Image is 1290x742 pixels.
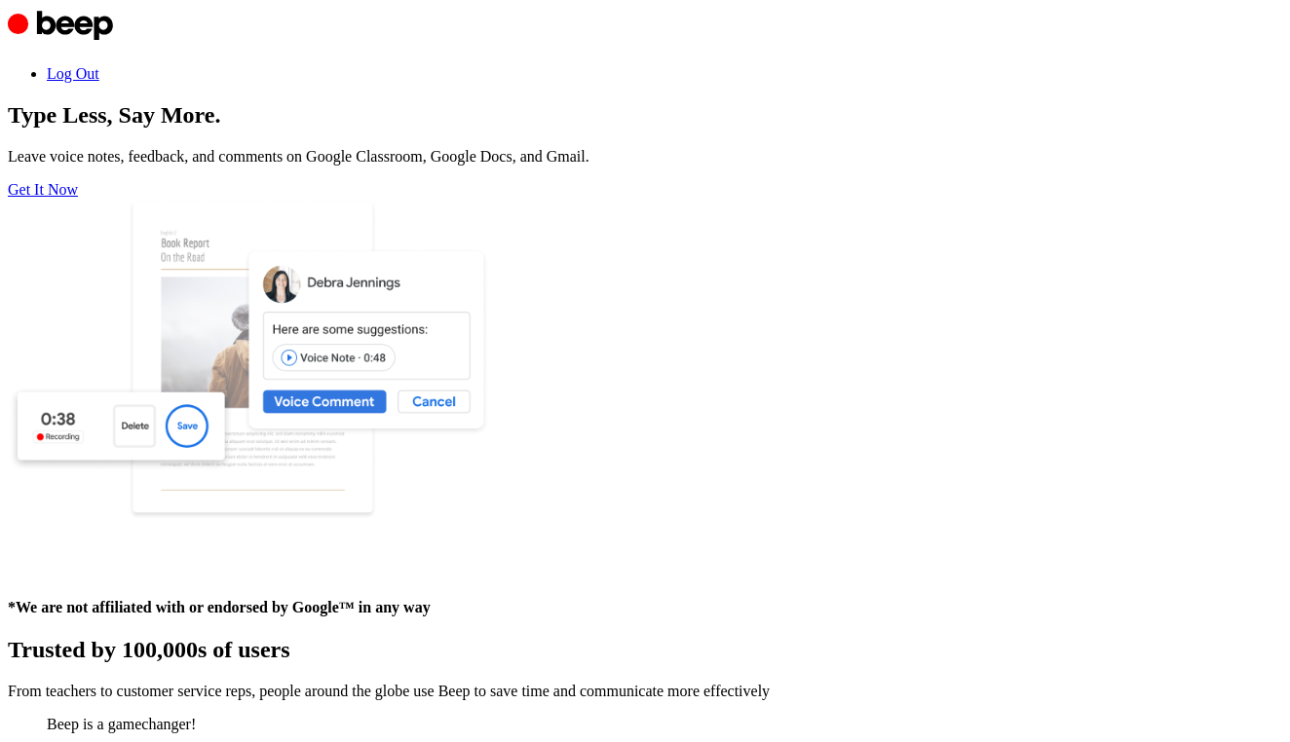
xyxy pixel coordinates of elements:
h2: Trusted by 100,000s of users [8,637,1282,663]
p: From teachers to customer service reps, people around the globe use Beep to save time and communi... [8,683,1282,700]
a: Log Out [47,65,99,82]
a: Get It Now [8,181,78,198]
blockquote: Beep is a gamechanger! [47,716,1243,733]
a: Beep [8,32,118,49]
p: Leave voice notes, feedback, and comments on Google Classroom, Google Docs, and Gmail. [8,148,1282,166]
h4: *We are not affiliated with or endorsed by Google™ in any way [8,599,1282,616]
h1: Type Less, Say More. [8,102,1282,129]
img: Voice Comments on Docs and Recording Widget [8,199,573,575]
